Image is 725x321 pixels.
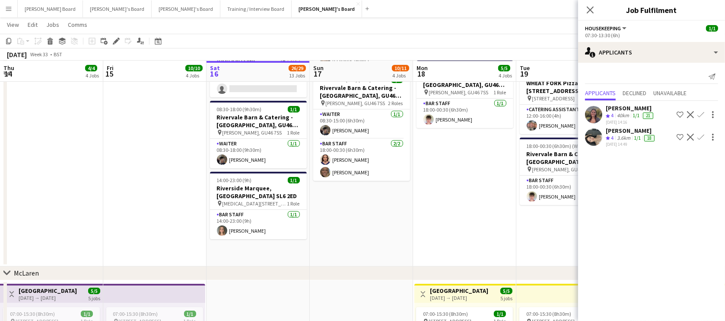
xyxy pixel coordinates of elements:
[107,64,114,72] span: Fri
[520,79,617,95] h3: WHEAT FORK Pizza & [STREET_ADDRESS]
[417,99,513,128] app-card-role: BAR STAFF1/118:00-00:30 (6h30m)[PERSON_NAME]
[500,294,512,302] div: 5 jobs
[210,184,307,200] h3: Riverside Marquee, [GEOGRAPHIC_DATA] SL6 2ED
[68,21,87,29] span: Comms
[634,135,641,141] app-skills-label: 1/1
[185,65,203,71] span: 10/10
[611,112,614,119] span: 4
[210,64,220,72] span: Sat
[423,311,468,317] span: 07:00-15:30 (8h30m)
[392,72,409,79] div: 4 Jobs
[152,0,220,17] button: [PERSON_NAME]'s Board
[326,100,385,106] span: [PERSON_NAME], GU46 7SS
[289,65,306,71] span: 26/29
[46,21,59,29] span: Jobs
[532,166,592,173] span: [PERSON_NAME], GU46 7SS
[417,61,513,128] app-job-card: 18:00-00:30 (6h30m) (Tue)1/1Rivervale Barn & Catering - [GEOGRAPHIC_DATA], GU46 7SS [PERSON_NAME]...
[287,200,300,207] span: 1 Role
[210,172,307,239] app-job-card: 14:00-23:00 (9h)1/1Riverside Marquee, [GEOGRAPHIC_DATA] SL6 2ED [MEDICAL_DATA][STREET_ADDRESS]1 R...
[18,0,83,17] button: [PERSON_NAME] Board
[29,51,50,58] span: Week 33
[520,105,617,134] app-card-role: Catering Assistant1/112:00-16:00 (4h)[PERSON_NAME]
[88,294,100,302] div: 5 jobs
[105,69,114,79] span: 15
[210,210,307,239] app-card-role: BAR STAFF1/114:00-23:00 (9h)[PERSON_NAME]
[527,143,585,149] span: 18:00-00:30 (6h30m) (Wed)
[313,84,410,100] h3: Rivervale Barn & Catering - [GEOGRAPHIC_DATA], GU46 7SS
[430,295,488,301] div: [DATE] → [DATE]
[585,25,621,32] span: Housekeeping
[653,90,687,96] span: Unavailable
[585,90,616,96] span: Applicants
[19,295,77,301] div: [DATE] → [DATE]
[585,32,718,39] div: 07:30-13:30 (6h)
[526,311,571,317] span: 07:00-15:30 (8h30m)
[520,176,617,205] app-card-role: BAR STAFF1/118:00-00:30 (6h30m)[PERSON_NAME]
[217,106,262,112] span: 08:30-18:00 (9h30m)
[499,72,512,79] div: 4 Jobs
[24,19,41,30] a: Edit
[494,89,506,96] span: 1 Role
[313,139,410,181] app-card-role: BAR STAFF2/218:00-00:30 (6h30m)[PERSON_NAME][PERSON_NAME]
[43,19,63,30] a: Jobs
[113,311,158,317] span: 07:00-15:30 (8h30m)
[500,288,512,294] span: 5/5
[430,287,488,295] h3: [GEOGRAPHIC_DATA]
[186,72,202,79] div: 4 Jobs
[644,135,655,141] div: 18
[210,113,307,129] h3: Rivervale Barn & Catering - [GEOGRAPHIC_DATA], GU46 7SS
[392,65,409,71] span: 10/11
[86,72,99,79] div: 4 Jobs
[2,69,14,79] span: 14
[184,311,196,317] span: 1/1
[88,288,100,294] span: 5/5
[578,42,725,63] div: Applicants
[615,135,632,142] div: 3.6km
[429,89,489,96] span: [PERSON_NAME], GU46 7SS
[520,138,617,205] app-job-card: 18:00-00:30 (6h30m) (Wed)1/1Rivervale Barn & Catering - [GEOGRAPHIC_DATA], GU46 7SS [PERSON_NAME]...
[223,200,287,207] span: [MEDICAL_DATA][STREET_ADDRESS]
[611,135,614,141] span: 4
[520,64,530,72] span: Tue
[615,112,631,119] div: 40km
[706,25,718,32] span: 1/1
[223,129,282,136] span: [PERSON_NAME], GU46 7SS
[28,21,38,29] span: Edit
[313,109,410,139] app-card-role: Waiter1/108:30-15:00 (6h30m)[PERSON_NAME]
[209,69,220,79] span: 16
[288,106,300,112] span: 1/1
[494,311,506,317] span: 1/1
[3,64,14,72] span: Thu
[606,127,656,135] div: [PERSON_NAME]
[210,101,307,168] app-job-card: 08:30-18:00 (9h30m)1/1Rivervale Barn & Catering - [GEOGRAPHIC_DATA], GU46 7SS [PERSON_NAME], GU46...
[606,141,656,147] div: [DATE] 14:49
[7,21,19,29] span: View
[83,0,152,17] button: [PERSON_NAME]'s Board
[633,112,639,119] app-skills-label: 1/1
[3,19,22,30] a: View
[54,51,62,58] div: BST
[520,67,617,134] div: 12:00-16:00 (4h)1/1WHEAT FORK Pizza & [STREET_ADDRESS] [STREET_ADDRESS]1 RoleCatering Assistant1/...
[217,177,252,183] span: 14:00-23:00 (9h)
[289,72,305,79] div: 13 Jobs
[532,95,575,102] span: [STREET_ADDRESS]
[643,112,653,119] div: 21
[14,269,39,277] div: McLaren
[10,311,55,317] span: 07:00-15:30 (8h30m)
[417,64,428,72] span: Mon
[388,100,403,106] span: 2 Roles
[81,311,93,317] span: 1/1
[518,69,530,79] span: 19
[606,104,655,112] div: [PERSON_NAME]
[520,150,617,166] h3: Rivervale Barn & Catering - [GEOGRAPHIC_DATA], GU46 7SS
[292,0,362,17] button: [PERSON_NAME]'s Board
[220,0,292,17] button: Training / Interview Board
[313,71,410,181] app-job-card: 08:30-00:30 (16h) (Mon)3/3Rivervale Barn & Catering - [GEOGRAPHIC_DATA], GU46 7SS [PERSON_NAME], ...
[415,69,428,79] span: 18
[7,50,27,59] div: [DATE]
